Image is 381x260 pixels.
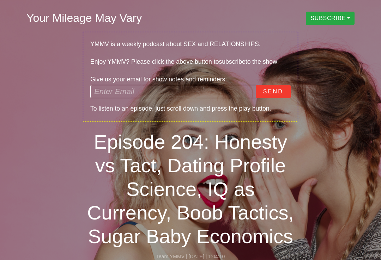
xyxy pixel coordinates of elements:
small: Team YMMV | [DATE] | 1:04:10 [156,254,225,259]
div: Enjoy YMMV? Please click the above button to to the show! [90,57,291,67]
a: Episode 204: Honesty vs Tact, Dating Profile Science, IQ as Currency, Boob Tactics, Sugar Baby Ec... [87,131,294,248]
div: Give us your email for show notes and reminders: [90,74,291,98]
div: To listen to an episode, just scroll down and press the play button. [90,104,291,114]
button: Send [256,85,291,98]
b: subscribe [219,58,245,65]
div: YMMV is a weekly podcast about SEX and RELATIONSHIPS. [90,39,291,50]
button: SUBSCRIBE [306,12,355,25]
input: Enter Email [90,85,256,98]
a: Your Mileage May Vary [26,12,142,24]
